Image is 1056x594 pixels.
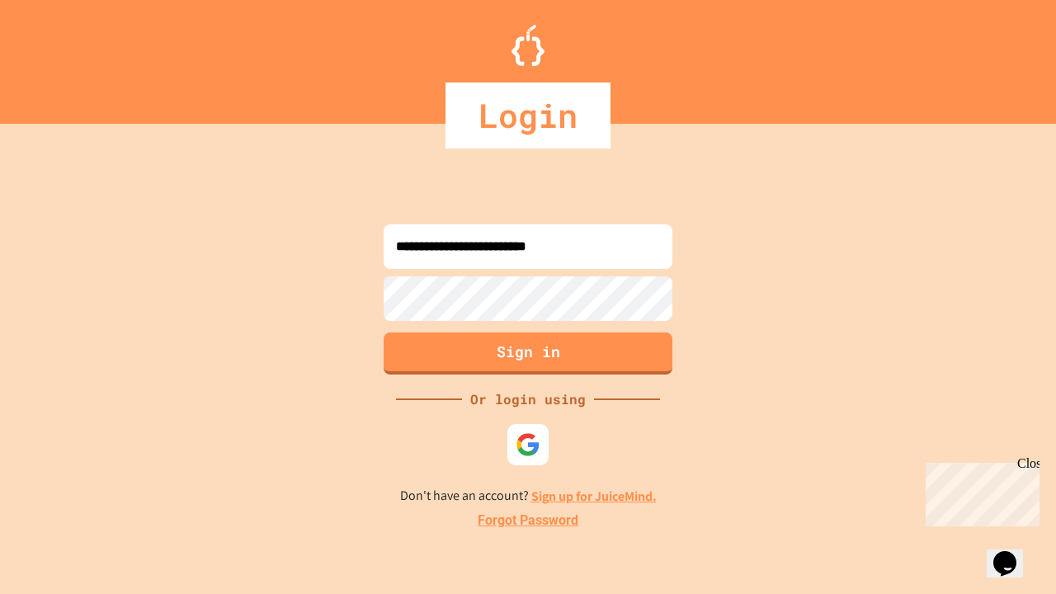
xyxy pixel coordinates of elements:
div: Chat with us now!Close [7,7,114,105]
div: Login [445,82,610,148]
img: google-icon.svg [516,432,540,457]
a: Sign up for JuiceMind. [531,488,657,505]
iframe: chat widget [919,456,1039,526]
iframe: chat widget [987,528,1039,577]
div: Or login using [462,389,594,409]
button: Sign in [384,332,672,375]
p: Don't have an account? [400,486,657,507]
img: Logo.svg [511,25,544,66]
a: Forgot Password [478,511,578,530]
